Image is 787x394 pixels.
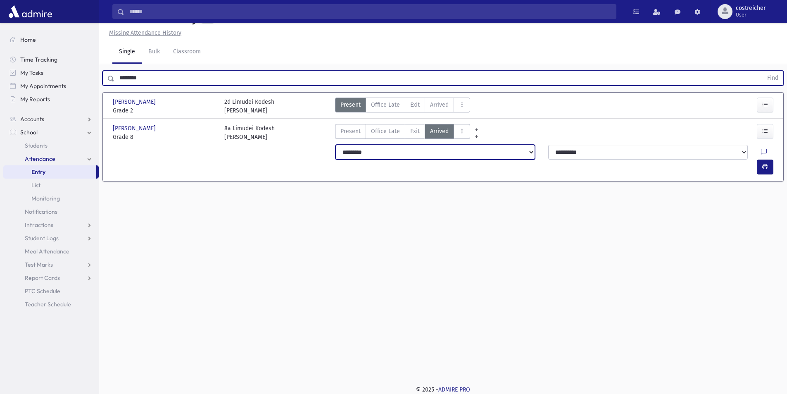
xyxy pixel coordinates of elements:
span: PTC Schedule [25,287,60,295]
span: Arrived [430,127,449,136]
a: My Reports [3,93,99,106]
span: Exit [410,127,420,136]
a: Attendance [3,152,99,165]
span: Arrived [430,100,449,109]
span: Exit [410,100,420,109]
span: Teacher Schedule [25,301,71,308]
a: Monitoring [3,192,99,205]
a: My Appointments [3,79,99,93]
span: My Reports [20,96,50,103]
span: Meal Attendance [25,248,69,255]
div: 2d Limudei Kodesh [PERSON_NAME] [224,98,274,115]
span: Time Tracking [20,56,57,63]
span: User [736,12,766,18]
span: Grade 8 [113,133,216,141]
a: Home [3,33,99,46]
span: Office Late [371,100,400,109]
a: Test Marks [3,258,99,271]
span: Report Cards [25,274,60,282]
span: My Tasks [20,69,43,76]
a: Infractions [3,218,99,232]
span: Notifications [25,208,57,215]
span: Monitoring [31,195,60,202]
div: 8a Limudei Kodesh [PERSON_NAME] [224,124,275,141]
span: [PERSON_NAME] [113,124,157,133]
span: My Appointments [20,82,66,90]
a: Teacher Schedule [3,298,99,311]
a: Report Cards [3,271,99,284]
span: costreicher [736,5,766,12]
span: Office Late [371,127,400,136]
span: Test Marks [25,261,53,268]
a: Meal Attendance [3,245,99,258]
a: Students [3,139,99,152]
span: [PERSON_NAME] [113,98,157,106]
a: PTC Schedule [3,284,99,298]
span: Attendance [25,155,55,162]
a: Time Tracking [3,53,99,66]
span: Accounts [20,115,44,123]
span: Present [340,100,361,109]
span: Home [20,36,36,43]
span: Entry [31,168,45,176]
input: Search [124,4,616,19]
a: Classroom [166,41,207,64]
button: Find [762,71,783,85]
img: AdmirePro [7,3,54,20]
a: My Tasks [3,66,99,79]
a: Accounts [3,112,99,126]
a: Student Logs [3,232,99,245]
a: Missing Attendance History [106,29,181,36]
u: Missing Attendance History [109,29,181,36]
span: School [20,129,38,136]
div: AttTypes [335,124,470,141]
a: List [3,179,99,192]
a: Single [112,41,142,64]
span: Students [25,142,48,149]
a: Notifications [3,205,99,218]
span: Student Logs [25,234,59,242]
span: Present [340,127,361,136]
span: List [31,181,40,189]
div: AttTypes [335,98,470,115]
a: Bulk [142,41,166,64]
a: School [3,126,99,139]
span: Grade 2 [113,106,216,115]
span: Infractions [25,221,53,229]
div: © 2025 - [112,385,774,394]
a: Entry [3,165,96,179]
